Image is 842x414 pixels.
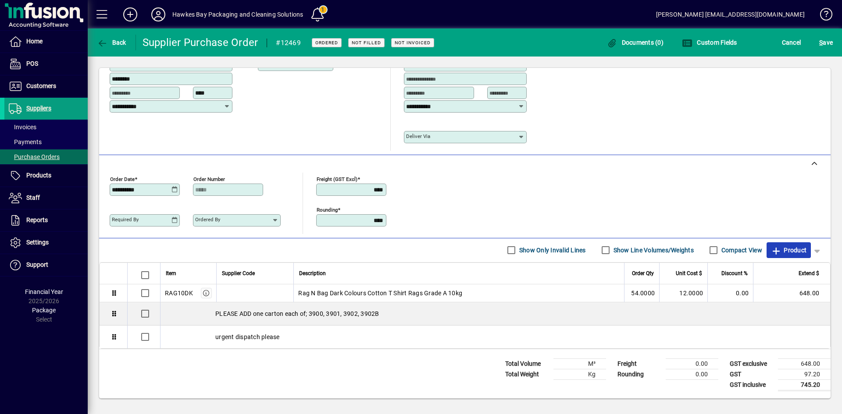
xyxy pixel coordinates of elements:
td: GST exclusive [725,358,778,369]
a: POS [4,53,88,75]
mat-label: Deliver via [406,133,430,139]
span: Rag N Bag Dark Colours Cotton T Shirt Rags Grade A 10kg [298,289,462,297]
td: 54.0000 [624,284,659,302]
div: Supplier Purchase Order [143,35,258,50]
span: Order Qty [632,269,654,278]
span: Financial Year [25,288,63,295]
td: 0.00 [666,369,718,379]
label: Show Line Volumes/Weights [612,246,694,255]
td: 648.00 [778,358,831,369]
div: Hawkes Bay Packaging and Cleaning Solutions [172,7,303,21]
span: Customers [26,82,56,89]
span: Documents (0) [607,39,664,46]
mat-label: Ordered by [195,216,220,223]
span: Cancel [782,35,801,50]
a: Knowledge Base [813,2,831,30]
span: Settings [26,239,49,246]
td: Total Volume [501,358,553,369]
a: Settings [4,232,88,254]
app-page-header-button: Back [88,35,136,50]
button: Add [116,7,144,22]
td: Rounding [613,369,666,379]
a: Customers [4,75,88,97]
td: Kg [553,369,606,379]
span: Ordered [315,40,338,46]
span: Unit Cost $ [676,269,702,278]
span: Discount % [721,269,748,278]
div: PLEASE ADD one carton each of; 3900, 3901, 3902, 3902B [161,302,830,325]
span: Extend $ [799,269,819,278]
button: Save [817,35,835,50]
span: Products [26,172,51,179]
span: Back [97,39,126,46]
td: 97.20 [778,369,831,379]
td: 12.0000 [659,284,707,302]
td: 0.00 [707,284,753,302]
div: urgent dispatch please [161,326,830,348]
td: Freight [613,358,666,369]
span: Not Filled [352,40,381,46]
td: GST inclusive [725,379,778,390]
div: RAG10DK [165,289,193,297]
span: Suppliers [26,105,51,112]
td: M³ [553,358,606,369]
span: POS [26,60,38,67]
span: Product [771,243,806,257]
td: Total Weight [501,369,553,379]
button: Custom Fields [680,35,739,50]
span: Custom Fields [682,39,737,46]
button: Back [95,35,128,50]
button: Profile [144,7,172,22]
td: 0.00 [666,358,718,369]
a: Purchase Orders [4,149,88,164]
span: Staff [26,194,40,201]
mat-label: Rounding [317,206,338,212]
a: Reports [4,209,88,231]
span: S [819,39,823,46]
div: [PERSON_NAME] [EMAIL_ADDRESS][DOMAIN_NAME] [656,7,805,21]
span: ave [819,35,833,50]
a: Staff [4,187,88,209]
td: 745.20 [778,379,831,390]
label: Show Only Invalid Lines [517,246,586,255]
mat-label: Order number [193,176,225,182]
a: Invoices [4,120,88,134]
mat-label: Order date [110,176,135,182]
a: Products [4,165,88,187]
span: Purchase Orders [9,153,60,160]
span: Supplier Code [222,269,255,278]
span: Not Invoiced [395,40,431,46]
span: Payments [9,138,42,145]
span: Home [26,38,43,45]
td: GST [725,369,778,379]
button: Cancel [780,35,803,50]
div: #12469 [276,36,301,50]
button: Documents (0) [604,35,666,50]
span: Item [166,269,176,278]
a: Payments [4,134,88,149]
span: Invoices [9,124,36,131]
span: Reports [26,216,48,223]
span: Support [26,261,48,268]
mat-label: Required by [112,216,139,223]
button: Product [767,242,811,258]
mat-label: Freight (GST excl) [317,176,357,182]
a: Support [4,254,88,276]
a: Home [4,31,88,53]
label: Compact View [720,246,762,255]
span: Package [32,307,56,314]
span: Description [299,269,326,278]
td: 648.00 [753,284,830,302]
